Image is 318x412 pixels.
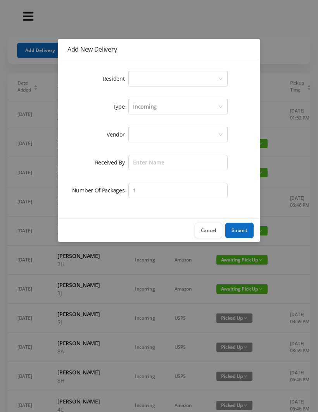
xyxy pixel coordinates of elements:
label: Number Of Packages [72,187,129,194]
button: Cancel [195,223,222,238]
label: Vendor [107,131,128,138]
div: Add New Delivery [67,45,251,54]
form: Add New Delivery [67,69,251,200]
i: icon: down [218,76,223,82]
button: Submit [225,223,254,238]
input: Enter Name [128,155,228,170]
label: Received By [95,159,129,166]
i: icon: down [218,104,223,110]
i: icon: down [218,132,223,138]
label: Type [113,103,129,110]
label: Resident [103,75,129,82]
div: Incoming [133,99,157,114]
